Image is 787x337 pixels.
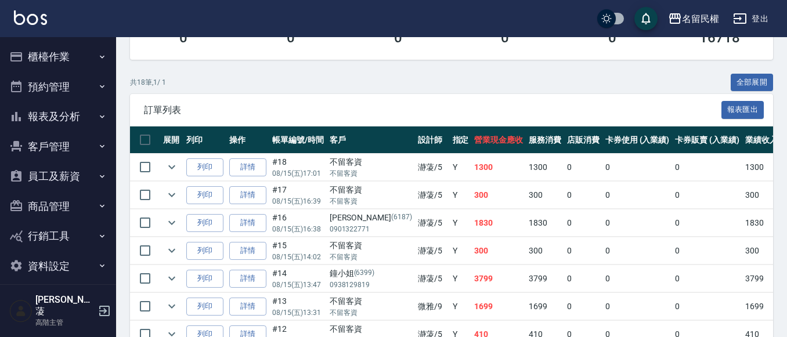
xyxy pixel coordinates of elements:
[564,237,602,264] td: 0
[415,126,450,154] th: 設計師
[330,196,412,206] p: 不留客資
[731,74,774,92] button: 全部展開
[450,182,472,209] td: Y
[269,237,327,264] td: #15
[526,265,564,292] td: 3799
[564,126,602,154] th: 店販消費
[526,293,564,320] td: 1699
[186,242,223,260] button: 列印
[742,293,781,320] td: 1699
[564,293,602,320] td: 0
[728,8,773,30] button: 登出
[272,252,324,262] p: 08/15 (五) 14:02
[330,184,412,196] div: 不留客資
[672,209,742,237] td: 0
[564,209,602,237] td: 0
[5,161,111,191] button: 員工及薪資
[526,126,564,154] th: 服務消費
[163,214,180,231] button: expand row
[5,191,111,222] button: 商品管理
[330,295,412,307] div: 不留客資
[450,209,472,237] td: Y
[450,126,472,154] th: 指定
[663,7,724,31] button: 名留民權
[415,293,450,320] td: 微雅 /9
[450,237,472,264] td: Y
[602,154,673,181] td: 0
[742,182,781,209] td: 300
[634,7,658,30] button: save
[471,126,526,154] th: 營業現金應收
[526,182,564,209] td: 300
[450,154,472,181] td: Y
[602,126,673,154] th: 卡券使用 (入業績)
[272,168,324,179] p: 08/15 (五) 17:01
[526,154,564,181] td: 1300
[330,252,412,262] p: 不留客資
[163,242,180,259] button: expand row
[5,102,111,132] button: 報表及分析
[5,72,111,102] button: 預約管理
[672,293,742,320] td: 0
[742,126,781,154] th: 業績收入
[269,126,327,154] th: 帳單編號/時間
[394,30,402,46] h3: 0
[742,237,781,264] td: 300
[742,209,781,237] td: 1830
[415,154,450,181] td: 瀞蓤 /5
[163,270,180,287] button: expand row
[272,196,324,206] p: 08/15 (五) 16:39
[163,158,180,176] button: expand row
[501,30,509,46] h3: 0
[672,126,742,154] th: 卡券販賣 (入業績)
[330,307,412,318] p: 不留客資
[269,154,327,181] td: #18
[226,126,269,154] th: 操作
[272,307,324,318] p: 08/15 (五) 13:31
[564,265,602,292] td: 0
[186,270,223,288] button: 列印
[163,298,180,315] button: expand row
[269,209,327,237] td: #16
[450,293,472,320] td: Y
[330,212,412,224] div: [PERSON_NAME]
[415,182,450,209] td: 瀞蓤 /5
[564,182,602,209] td: 0
[330,156,412,168] div: 不留客資
[672,154,742,181] td: 0
[186,298,223,316] button: 列印
[327,126,415,154] th: 客戶
[450,265,472,292] td: Y
[35,317,95,328] p: 高階主管
[5,132,111,162] button: 客戶管理
[330,168,412,179] p: 不留客資
[330,267,412,280] div: 鐘小姐
[186,186,223,204] button: 列印
[186,214,223,232] button: 列印
[179,30,187,46] h3: 0
[229,298,266,316] a: 詳情
[183,126,226,154] th: 列印
[272,280,324,290] p: 08/15 (五) 13:47
[287,30,295,46] h3: 0
[14,10,47,25] img: Logo
[130,77,166,88] p: 共 18 筆, 1 / 1
[471,209,526,237] td: 1830
[5,251,111,281] button: 資料設定
[330,280,412,290] p: 0938129819
[742,265,781,292] td: 3799
[602,293,673,320] td: 0
[269,182,327,209] td: #17
[608,30,616,46] h3: 0
[471,265,526,292] td: 3799
[721,104,764,115] a: 報表匯出
[144,104,721,116] span: 訂單列表
[163,186,180,204] button: expand row
[682,12,719,26] div: 名留民權
[160,126,183,154] th: 展開
[526,209,564,237] td: 1830
[186,158,223,176] button: 列印
[229,158,266,176] a: 詳情
[330,240,412,252] div: 不留客資
[354,267,375,280] p: (6399)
